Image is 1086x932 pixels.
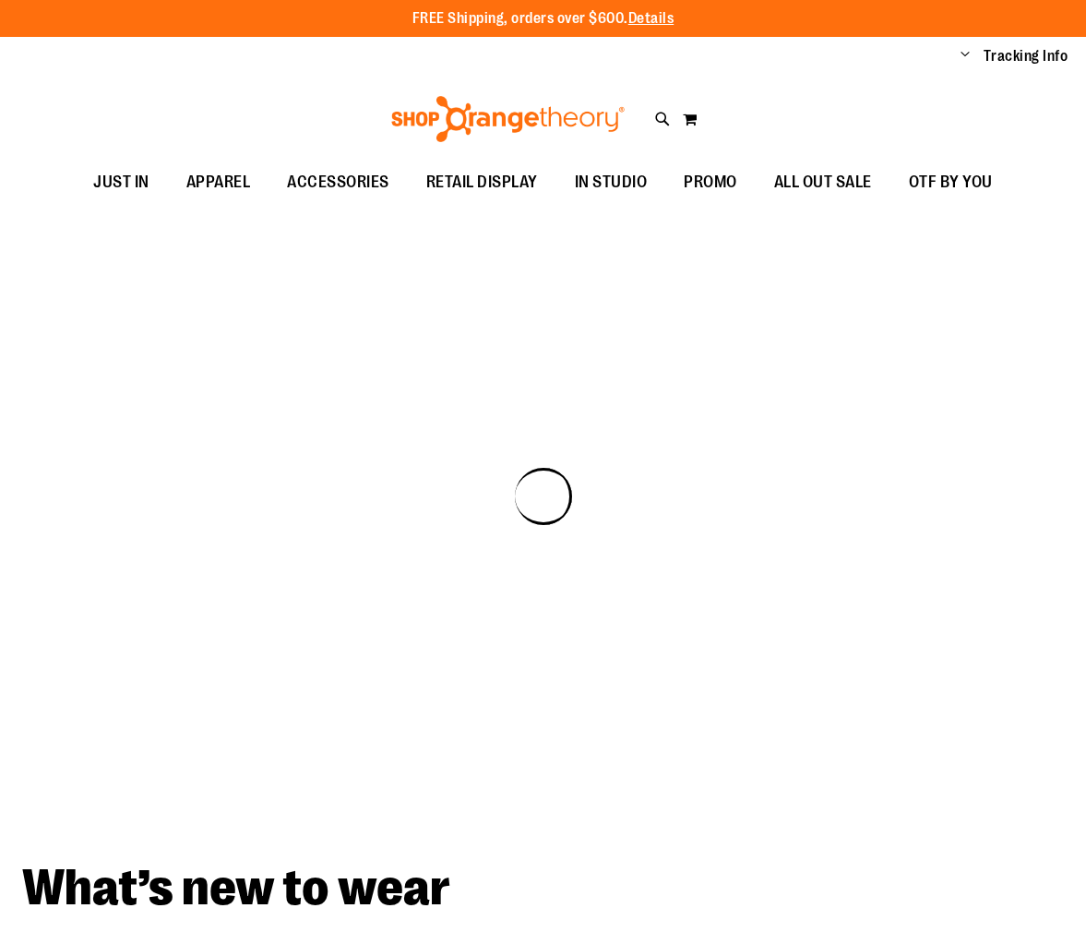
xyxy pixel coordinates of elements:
[628,10,674,27] a: Details
[684,161,737,203] span: PROMO
[756,161,890,204] a: ALL OUT SALE
[22,863,1064,914] h2: What’s new to wear
[93,161,149,203] span: JUST IN
[774,161,872,203] span: ALL OUT SALE
[75,161,168,204] a: JUST IN
[168,161,269,204] a: APPAREL
[269,161,408,204] a: ACCESSORIES
[388,96,627,142] img: Shop Orangetheory
[909,161,993,203] span: OTF BY YOU
[890,161,1011,204] a: OTF BY YOU
[556,161,666,204] a: IN STUDIO
[408,161,556,204] a: RETAIL DISPLAY
[984,46,1068,66] a: Tracking Info
[412,8,674,30] p: FREE Shipping, orders over $600.
[961,47,970,66] button: Account menu
[186,161,251,203] span: APPAREL
[287,161,389,203] span: ACCESSORIES
[665,161,756,204] a: PROMO
[426,161,538,203] span: RETAIL DISPLAY
[575,161,648,203] span: IN STUDIO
